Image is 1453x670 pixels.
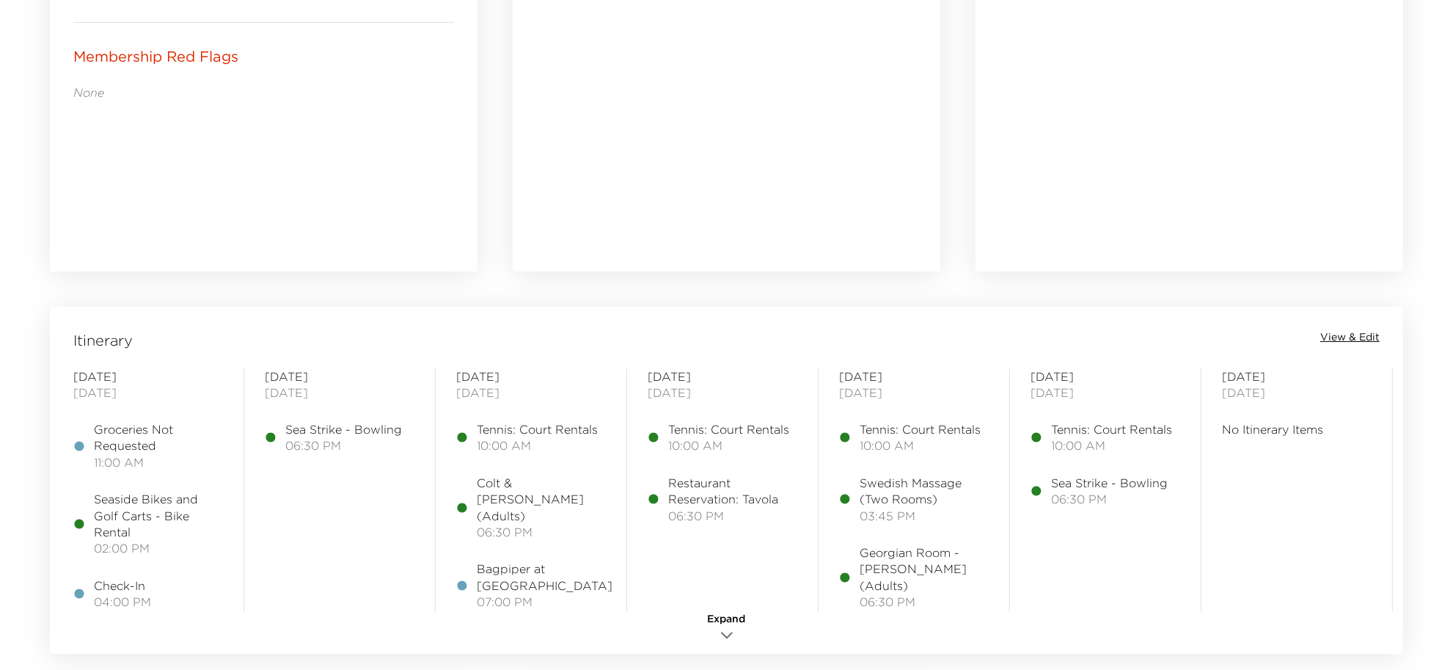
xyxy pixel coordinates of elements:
[477,594,612,610] span: 07:00 PM
[73,368,223,385] span: [DATE]
[94,491,223,540] span: Seaside Bikes and Golf Carts - Bike Rental
[860,545,989,594] span: Georgian Room - [PERSON_NAME] (Adults)
[708,612,746,627] span: Expand
[477,421,598,437] span: Tennis: Court Rentals
[690,612,764,647] button: Expand
[73,84,454,101] p: None
[1222,368,1372,385] span: [DATE]
[1031,368,1180,385] span: [DATE]
[285,437,402,454] span: 06:30 PM
[477,561,612,594] span: Bagpiper at [GEOGRAPHIC_DATA]
[73,385,223,401] span: [DATE]
[1051,437,1172,454] span: 10:00 AM
[285,421,402,437] span: Sea Strike - Bowling
[1051,491,1168,507] span: 06:30 PM
[94,578,151,594] span: Check-In
[860,421,981,437] span: Tennis: Court Rentals
[477,524,606,540] span: 06:30 PM
[94,594,151,610] span: 04:00 PM
[94,421,223,454] span: Groceries Not Requested
[860,437,981,454] span: 10:00 AM
[1320,330,1380,345] button: View & Edit
[668,508,797,524] span: 06:30 PM
[648,368,797,385] span: [DATE]
[1051,421,1172,437] span: Tennis: Court Rentals
[1222,421,1372,437] span: No Itinerary Items
[94,540,223,556] span: 02:00 PM
[265,368,414,385] span: [DATE]
[839,385,989,401] span: [DATE]
[860,594,989,610] span: 06:30 PM
[73,330,133,351] span: Itinerary
[456,368,606,385] span: [DATE]
[94,454,223,470] span: 11:00 AM
[839,368,989,385] span: [DATE]
[477,475,606,524] span: Colt & [PERSON_NAME] (Adults)
[477,437,598,454] span: 10:00 AM
[668,421,789,437] span: Tennis: Court Rentals
[1031,385,1180,401] span: [DATE]
[860,508,989,524] span: 03:45 PM
[1051,475,1168,491] span: Sea Strike - Bowling
[265,385,414,401] span: [DATE]
[1222,385,1372,401] span: [DATE]
[73,46,238,67] p: Membership Red Flags
[668,475,797,508] span: Restaurant Reservation: Tavola
[456,385,606,401] span: [DATE]
[860,475,989,508] span: Swedish Massage (Two Rooms)
[668,437,789,454] span: 10:00 AM
[648,385,797,401] span: [DATE]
